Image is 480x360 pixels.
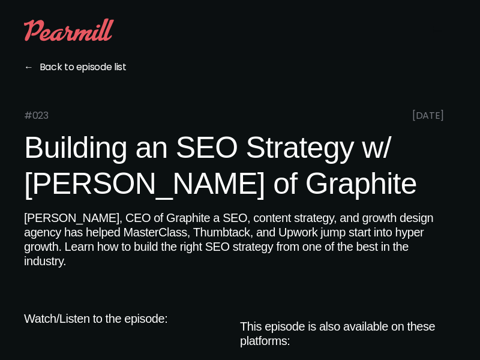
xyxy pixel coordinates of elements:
[40,60,133,85] a: Back to episode list
[24,311,228,326] h2: Watch/Listen to the episode:
[24,130,444,202] h1: Building an SEO Strategy w/ [PERSON_NAME] of Graphite
[40,60,127,75] p: Back to episode list
[240,319,444,348] h2: This episode is also available on these platforms:
[412,109,444,124] p: [DATE]
[24,18,114,41] img: Pearmill
[24,211,444,268] h2: [PERSON_NAME], CEO of Graphite a SEO, content strategy, and growth design agency has helped Maste...
[24,109,49,124] p: #023
[24,60,34,75] p: ←
[420,12,456,48] div: menu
